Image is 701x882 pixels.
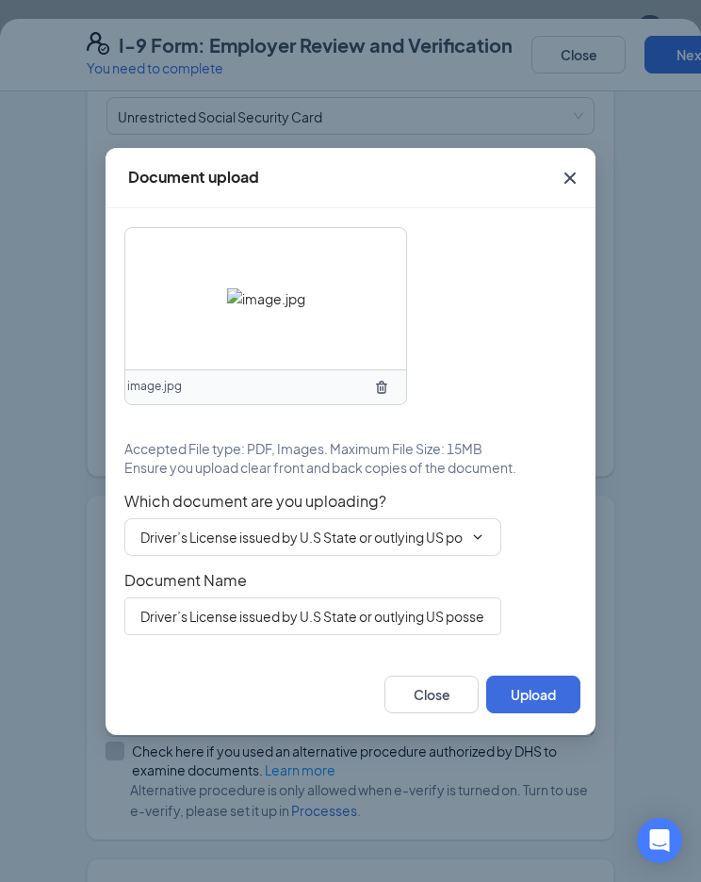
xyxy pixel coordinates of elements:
[124,439,482,458] span: Accepted File type: PDF, Images. Maximum File Size: 15MB
[140,527,463,547] input: Select document type
[367,372,397,402] button: TrashOutline
[124,571,577,590] span: Document Name
[374,380,389,395] svg: TrashOutline
[124,458,516,477] span: Ensure you upload clear front and back copies of the document.
[470,530,485,545] svg: ChevronDown
[227,288,305,309] img: image.jpg
[127,378,182,396] span: image.jpg
[545,148,595,208] button: Close
[637,818,682,863] div: Open Intercom Messenger
[124,597,501,635] input: Enter document name
[559,167,581,189] svg: Cross
[384,676,479,713] button: Close
[128,167,259,188] div: Document upload
[486,676,580,713] button: Upload
[124,492,577,511] span: Which document are you uploading?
